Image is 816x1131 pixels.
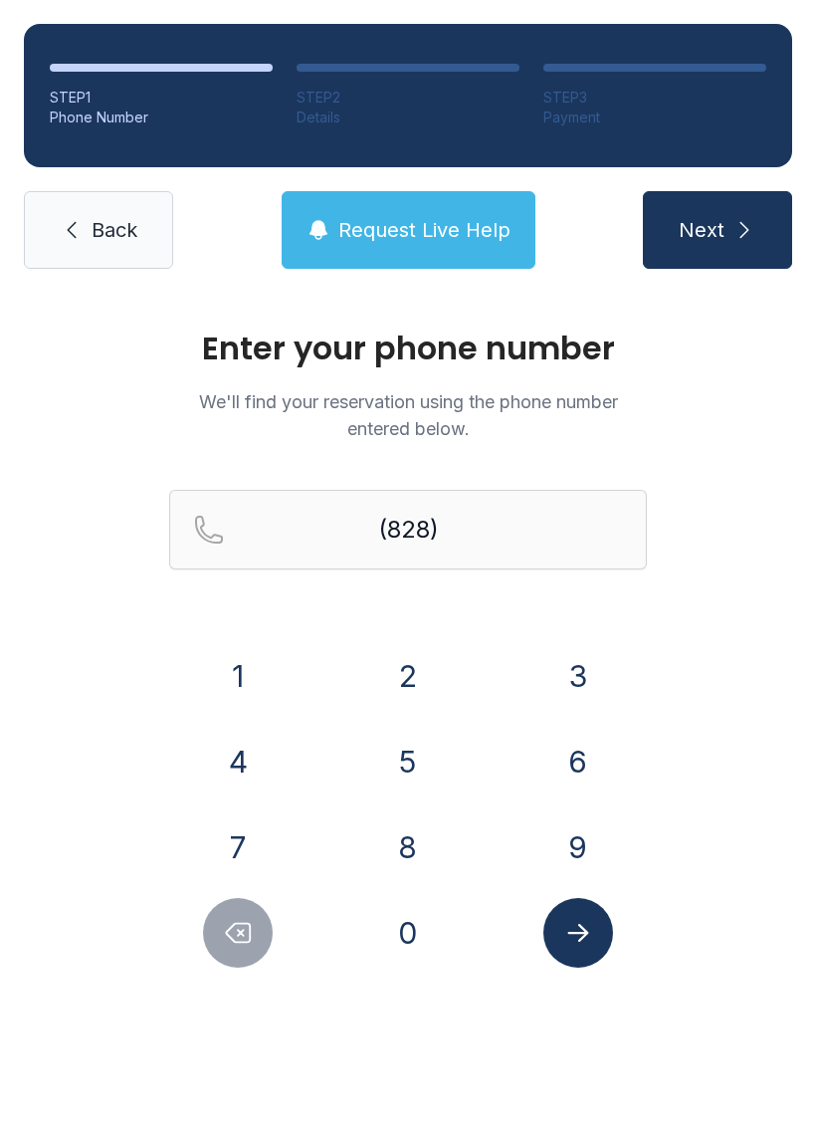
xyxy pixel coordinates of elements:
button: Submit lookup form [543,898,613,968]
button: 0 [373,898,443,968]
button: 5 [373,727,443,796]
button: 3 [543,641,613,711]
div: STEP 3 [543,88,766,108]
div: STEP 1 [50,88,273,108]
button: 8 [373,812,443,882]
button: 4 [203,727,273,796]
div: Phone Number [50,108,273,127]
h1: Enter your phone number [169,333,647,364]
button: Delete number [203,898,273,968]
button: 1 [203,641,273,711]
button: 6 [543,727,613,796]
span: Request Live Help [338,216,510,244]
button: 9 [543,812,613,882]
button: 2 [373,641,443,711]
div: Details [297,108,519,127]
span: Back [92,216,137,244]
div: Payment [543,108,766,127]
div: STEP 2 [297,88,519,108]
button: 7 [203,812,273,882]
p: We'll find your reservation using the phone number entered below. [169,388,647,442]
input: Reservation phone number [169,490,647,569]
span: Next [679,216,724,244]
